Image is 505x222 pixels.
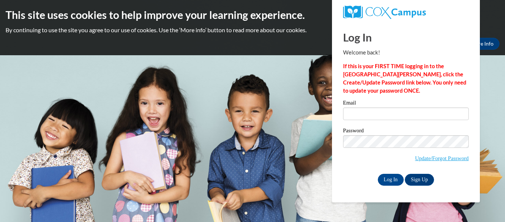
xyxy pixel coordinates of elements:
p: Welcome back! [343,49,469,57]
label: Email [343,100,469,107]
img: COX Campus [343,6,426,19]
a: Sign Up [405,174,434,186]
a: COX Campus [343,6,469,19]
label: Password [343,128,469,135]
a: More Info [465,38,499,50]
a: Update/Forgot Password [415,155,469,161]
strong: If this is your FIRST TIME logging in to the [GEOGRAPHIC_DATA][PERSON_NAME], click the Create/Upd... [343,63,466,94]
h2: This site uses cookies to help improve your learning experience. [6,7,499,22]
h1: Log In [343,30,469,45]
input: Log In [378,174,404,186]
p: By continuing to use the site you agree to our use of cookies. Use the ‘More info’ button to read... [6,26,499,34]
